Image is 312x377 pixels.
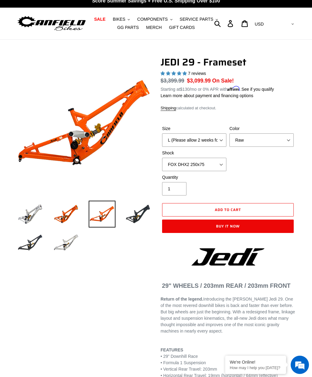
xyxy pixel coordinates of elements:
button: Add to cart [162,203,294,217]
span: GIFT CARDS [169,25,195,30]
span: 7 reviews [188,71,206,76]
img: Load image into Gallery viewer, JEDI 29 - Frameset [17,201,44,227]
span: Introducing the [PERSON_NAME] Jedi 29. One of the most revered downhill bikes is back and faster ... [161,297,295,333]
a: See if you qualify - Learn more about Affirm Financing (opens in modal) [241,87,274,92]
img: Load image into Gallery viewer, JEDI 29 - Frameset [53,201,80,227]
label: Quantity [162,174,226,181]
img: Load image into Gallery viewer, JEDI 29 - Frameset [53,229,80,256]
span: Add to cart [215,207,241,213]
button: SERVICE PARTS [177,15,221,23]
a: MERCH [143,23,165,32]
img: Load image into Gallery viewer, JEDI 29 - Frameset [89,201,115,227]
a: Shipping [161,106,176,111]
div: Minimize live chat window [100,3,115,18]
b: Return of the legend. [161,297,203,301]
a: GG PARTS [114,23,142,32]
span: COMPONENTS [137,17,168,22]
span: SALE [94,17,105,22]
span: SERVICE PARTS [180,17,213,22]
img: d_696896380_company_1647369064580_696896380 [19,30,35,46]
h1: JEDI 29 - Frameset [161,56,295,68]
div: calculated at checkout. [161,105,295,111]
p: Starting at /mo or 0% APR with . [161,85,274,93]
span: On Sale! [212,77,234,85]
p: How may I help you today? [230,365,282,370]
label: Size [162,125,226,132]
span: • 29” Downhill Race [161,354,198,359]
span: MERCH [146,25,162,30]
span: • Formula 1 Suspension [161,360,206,365]
span: We're online! [35,77,84,138]
button: Buy it now [162,220,294,233]
span: Affirm [227,86,240,91]
label: Color [229,125,294,132]
b: FEATURES [161,347,183,352]
textarea: Type your message and hit 'Enter' [3,166,116,188]
span: $130 [180,87,190,92]
label: Shock [162,150,226,156]
div: Chat with us now [41,34,112,42]
span: BIKES [113,17,125,22]
s: $3,399.99 [161,78,184,84]
img: Load image into Gallery viewer, JEDI 29 - Frameset [17,229,44,256]
span: 5.00 stars [161,71,188,76]
a: GIFT CARDS [166,23,198,32]
button: BIKES [110,15,133,23]
span: $3,099.99 [187,78,211,84]
button: COMPONENTS [134,15,175,23]
a: SALE [91,15,108,23]
div: We're Online! [230,360,282,365]
a: Learn more about payment and financing options [161,93,253,98]
div: Navigation go back [7,33,16,43]
span: GG PARTS [117,25,139,30]
img: Load image into Gallery viewer, JEDI 29 - Frameset [125,201,151,227]
span: 29" WHEELS / 203mm REAR / 203mm FRONT [162,282,291,289]
img: Canfield Bikes [17,15,87,32]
